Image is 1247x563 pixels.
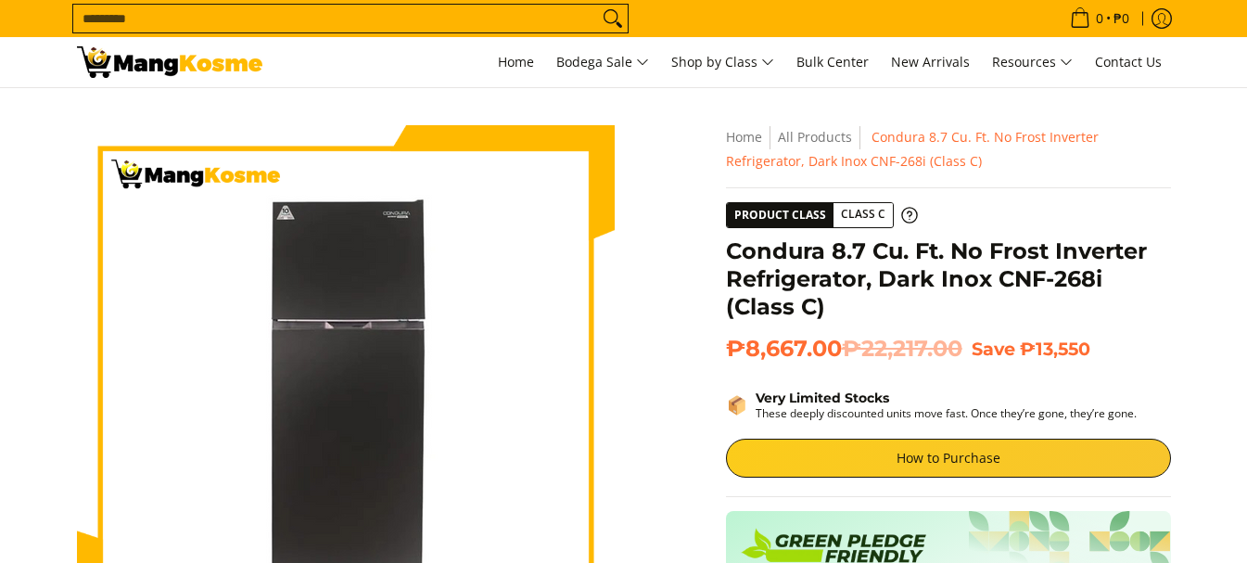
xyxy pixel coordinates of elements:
strong: Very Limited Stocks [756,390,889,406]
nav: Breadcrumbs [726,125,1171,173]
img: Condura 8.7 Cu. Ft. No Frost Inverter Refrigerator, Dark Inox CNF-268i | Mang Kosme [77,46,262,78]
a: Home [489,37,543,87]
a: Shop by Class [662,37,783,87]
span: Save [972,338,1015,360]
a: Bodega Sale [547,37,658,87]
span: • [1064,8,1135,29]
a: All Products [778,128,852,146]
span: Home [498,53,534,70]
span: Bulk Center [796,53,869,70]
a: Product Class Class C [726,202,918,228]
button: Search [598,5,628,32]
p: These deeply discounted units move fast. Once they’re gone, they’re gone. [756,406,1137,420]
nav: Main Menu [281,37,1171,87]
span: 0 [1093,12,1106,25]
a: New Arrivals [882,37,979,87]
del: ₱22,217.00 [842,335,962,363]
a: Bulk Center [787,37,878,87]
span: Bodega Sale [556,51,649,74]
a: Home [726,128,762,146]
h1: Condura 8.7 Cu. Ft. No Frost Inverter Refrigerator, Dark Inox CNF-268i (Class C) [726,237,1171,321]
span: Contact Us [1095,53,1162,70]
span: ₱13,550 [1020,338,1090,360]
span: ₱8,667.00 [726,335,962,363]
a: How to Purchase [726,439,1171,478]
span: Resources [992,51,1073,74]
span: Class C [833,203,893,226]
a: Contact Us [1086,37,1171,87]
span: Condura 8.7 Cu. Ft. No Frost Inverter Refrigerator, Dark Inox CNF-268i (Class C) [726,128,1099,170]
span: Shop by Class [671,51,774,74]
span: New Arrivals [891,53,970,70]
a: Resources [983,37,1082,87]
span: ₱0 [1111,12,1132,25]
span: Product Class [727,203,833,227]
